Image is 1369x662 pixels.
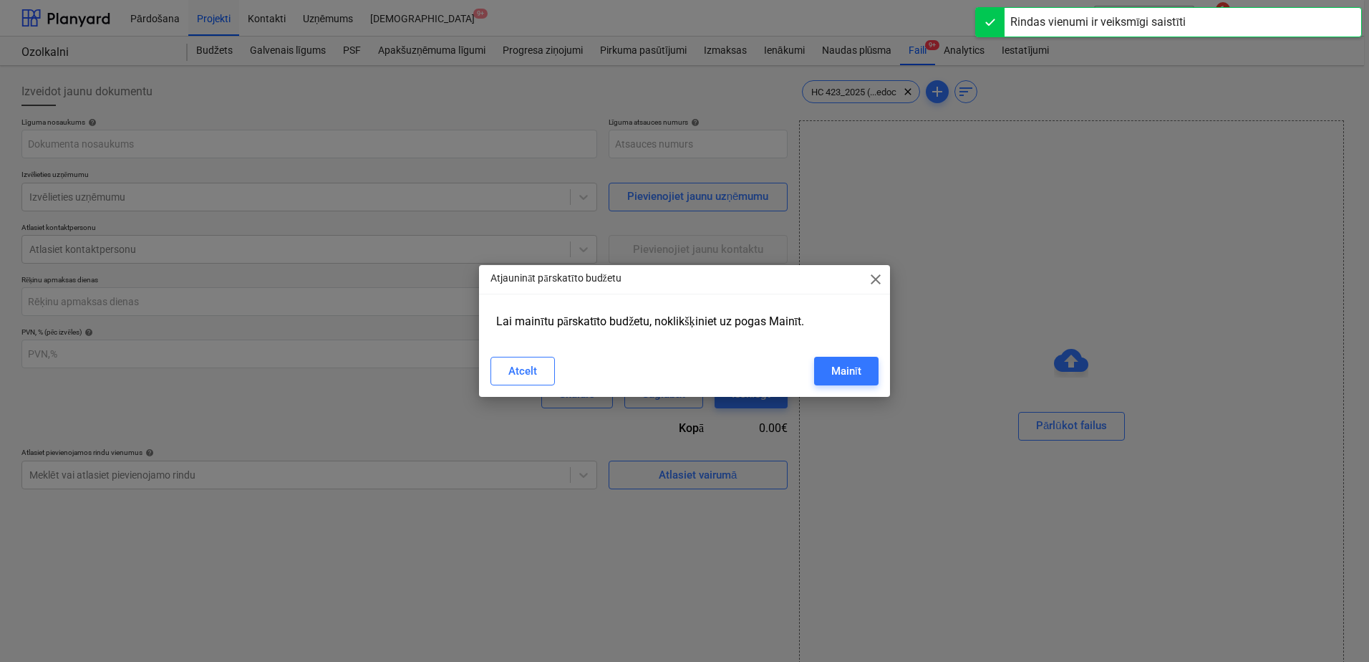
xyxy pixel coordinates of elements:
div: Rindas vienumi ir veiksmīgi saistīti [1010,14,1186,31]
div: Atcelt [508,362,537,380]
div: Lai mainītu pārskatīto budžetu, noklikšķiniet uz pogas Mainīt. [490,309,879,334]
span: close [867,271,884,288]
button: Atcelt [490,357,555,385]
button: Mainīt [814,357,879,385]
p: Atjaunināt pārskatīto budžetu [490,271,621,286]
div: Mainīt [831,362,861,380]
iframe: Chat Widget [1297,593,1369,662]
